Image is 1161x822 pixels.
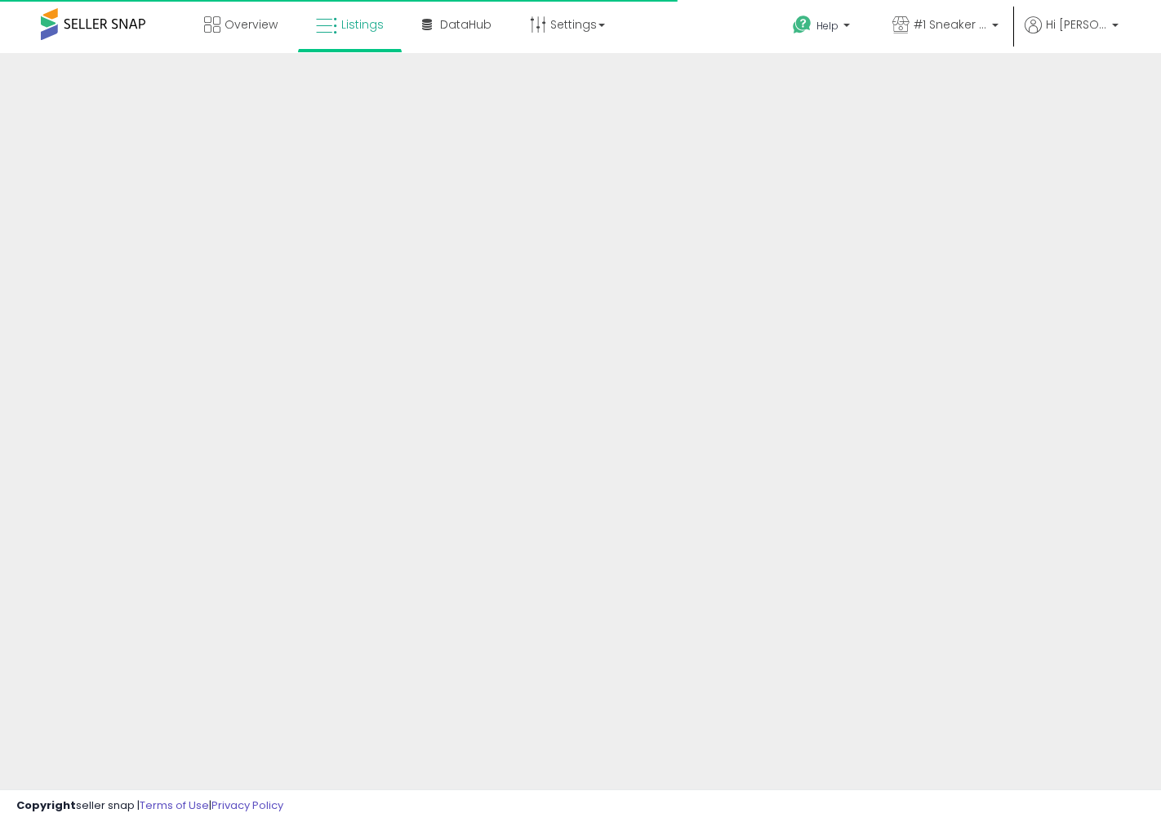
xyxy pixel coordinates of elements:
[1025,16,1119,53] a: Hi [PERSON_NAME]
[914,16,987,33] span: #1 Sneaker Service
[780,2,866,53] a: Help
[341,16,384,33] span: Listings
[440,16,492,33] span: DataHub
[816,19,838,33] span: Help
[225,16,278,33] span: Overview
[1046,16,1107,33] span: Hi [PERSON_NAME]
[792,15,812,35] i: Get Help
